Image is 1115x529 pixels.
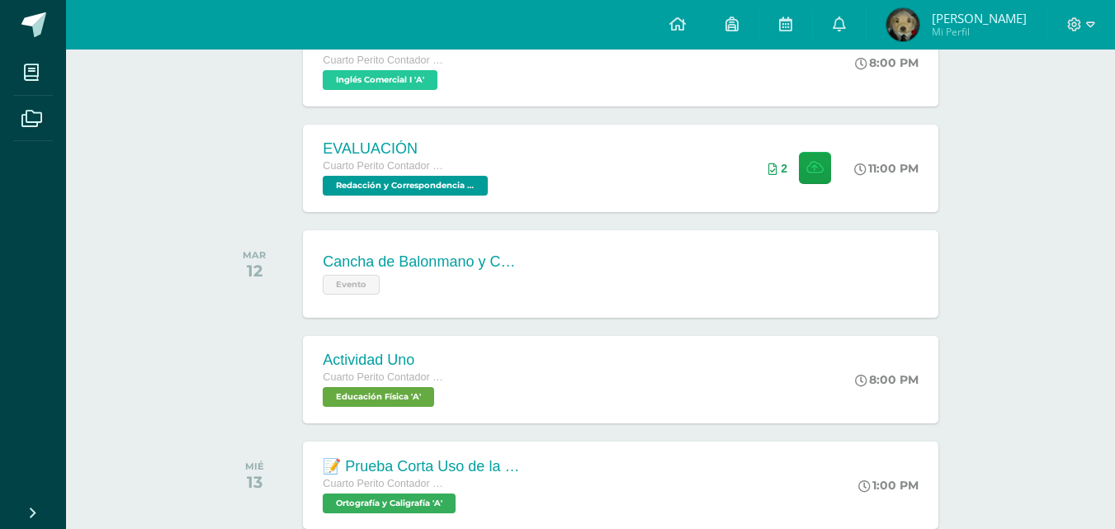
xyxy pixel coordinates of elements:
[886,8,919,41] img: daeaa040892bc679058b0148d52f2f96.png
[323,176,488,196] span: Redacción y Correspondencia Mercantil 'A'
[323,54,446,66] span: Cuarto Perito Contador con Orientación en Computación
[323,387,434,407] span: Educación Física 'A'
[323,253,521,271] div: Cancha de Balonmano y Contenido
[858,478,919,493] div: 1:00 PM
[855,372,919,387] div: 8:00 PM
[323,371,446,383] span: Cuarto Perito Contador con Orientación en Computación
[323,140,492,158] div: EVALUACIÓN
[855,55,919,70] div: 8:00 PM
[243,261,266,281] div: 12
[323,275,380,295] span: Evento
[323,478,446,489] span: Cuarto Perito Contador con Orientación en Computación
[932,10,1027,26] span: [PERSON_NAME]
[245,472,264,492] div: 13
[323,494,456,513] span: Ortografía y Caligrafía 'A'
[245,461,264,472] div: MIÉ
[323,160,446,172] span: Cuarto Perito Contador con Orientación en Computación
[243,249,266,261] div: MAR
[323,352,446,369] div: Actividad Uno
[781,162,787,175] span: 2
[323,70,437,90] span: Inglés Comercial I 'A'
[932,25,1027,39] span: Mi Perfil
[768,162,787,175] div: Archivos entregados
[323,457,521,475] div: 📝 Prueba Corta Uso de la R y RR Uso de la X, [GEOGRAPHIC_DATA] y [GEOGRAPHIC_DATA]
[854,161,919,176] div: 11:00 PM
